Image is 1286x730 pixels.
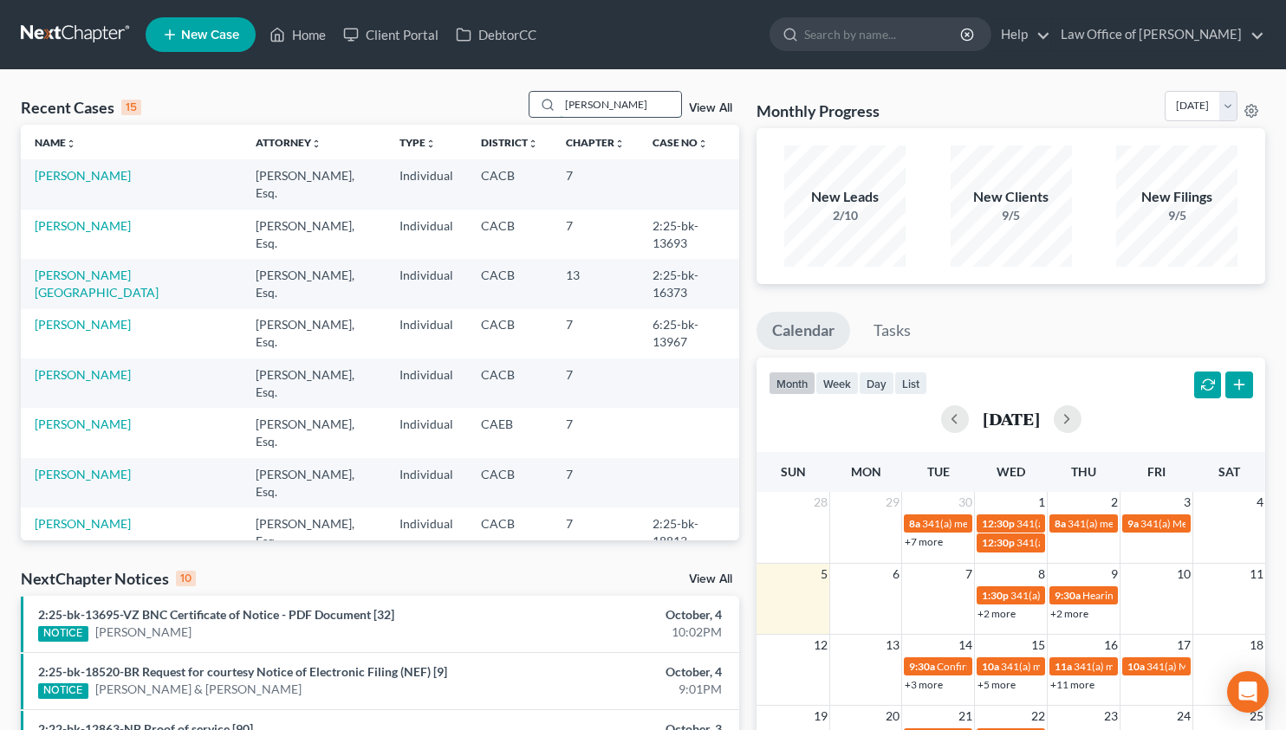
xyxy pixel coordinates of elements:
div: Open Intercom Messenger [1227,671,1269,713]
td: 7 [552,408,639,457]
td: Individual [386,159,467,209]
a: Typeunfold_more [399,136,436,149]
a: [PERSON_NAME] & [PERSON_NAME] [95,681,302,698]
td: CACB [467,507,552,557]
a: Law Office of [PERSON_NAME] [1052,19,1264,50]
div: NextChapter Notices [21,568,196,589]
i: unfold_more [614,139,625,149]
span: 23 [1102,706,1120,727]
a: Home [261,19,334,50]
a: [PERSON_NAME] [35,516,131,531]
td: CAEB [467,408,552,457]
div: 10 [176,571,196,586]
button: month [769,371,815,395]
span: 341(a) meeting for [PERSON_NAME] [922,517,1089,530]
i: unfold_more [425,139,436,149]
td: 2:25-bk-13693 [639,210,740,259]
span: 8a [909,517,920,530]
i: unfold_more [528,139,538,149]
span: Tue [927,464,950,479]
div: New Filings [1116,187,1237,207]
a: [PERSON_NAME] [35,218,131,233]
span: Sun [781,464,806,479]
td: Individual [386,210,467,259]
a: Case Nounfold_more [653,136,708,149]
td: 7 [552,458,639,507]
td: [PERSON_NAME], Esq. [242,159,386,209]
div: October, 4 [506,606,723,623]
span: 9 [1109,564,1120,585]
span: 11a [1055,660,1072,673]
span: 16 [1102,635,1120,656]
td: CACB [467,359,552,408]
span: 10a [1127,660,1145,673]
div: 9/5 [951,207,1072,224]
span: 8 [1036,564,1047,585]
td: Individual [386,507,467,557]
a: +11 more [1050,678,1094,691]
span: 12 [812,635,829,656]
span: 10 [1175,564,1192,585]
span: Hearing for [PERSON_NAME] [1082,589,1218,602]
div: NOTICE [38,626,88,642]
a: +2 more [977,607,1016,620]
span: 5 [819,564,829,585]
input: Search by name... [804,18,963,50]
i: unfold_more [311,139,321,149]
td: [PERSON_NAME], Esq. [242,408,386,457]
td: Individual [386,408,467,457]
td: [PERSON_NAME], Esq. [242,309,386,359]
td: Individual [386,309,467,359]
button: week [815,371,859,395]
span: 4 [1255,492,1265,513]
td: 13 [552,259,639,308]
a: [PERSON_NAME] [35,367,131,382]
span: 341(a) Meeting for [PERSON_NAME] [1016,517,1185,530]
a: 2:25-bk-18520-BR Request for courtesy Notice of Electronic Filing (NEF) [9] [38,664,447,679]
button: list [894,371,927,395]
td: 2:25-bk-18813 [639,507,740,557]
td: CACB [467,210,552,259]
div: 10:02PM [506,623,723,641]
span: 12:30p [982,517,1015,530]
span: Fri [1147,464,1166,479]
div: New Clients [951,187,1072,207]
span: 2 [1109,492,1120,513]
td: [PERSON_NAME], Esq. [242,507,386,557]
span: 25 [1248,706,1265,727]
h3: Monthly Progress [757,100,880,121]
a: Chapterunfold_more [566,136,625,149]
a: View All [689,573,732,585]
a: +2 more [1050,607,1088,620]
td: CACB [467,259,552,308]
span: 28 [812,492,829,513]
div: 9/5 [1116,207,1237,224]
span: 341(a) meeting for [PERSON_NAME] [1074,660,1241,673]
span: 29 [884,492,901,513]
span: Sat [1218,464,1240,479]
td: 7 [552,359,639,408]
span: 12:30p [982,536,1015,549]
div: New Leads [784,187,906,207]
td: CACB [467,309,552,359]
span: 10a [982,660,999,673]
a: [PERSON_NAME][GEOGRAPHIC_DATA] [35,268,159,300]
span: 8a [1055,517,1066,530]
div: 9:01PM [506,681,723,698]
td: Individual [386,259,467,308]
span: 6 [891,564,901,585]
span: 1 [1036,492,1047,513]
a: [PERSON_NAME] [35,168,131,183]
span: Mon [851,464,881,479]
a: Districtunfold_more [481,136,538,149]
span: 20 [884,706,901,727]
a: Attorneyunfold_more [256,136,321,149]
i: unfold_more [66,139,76,149]
span: 18 [1248,635,1265,656]
a: Client Portal [334,19,447,50]
td: 7 [552,159,639,209]
a: [PERSON_NAME] [35,417,131,431]
td: CACB [467,159,552,209]
span: 22 [1029,706,1047,727]
span: 341(a) Meeting for [PERSON_NAME] [1016,536,1185,549]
